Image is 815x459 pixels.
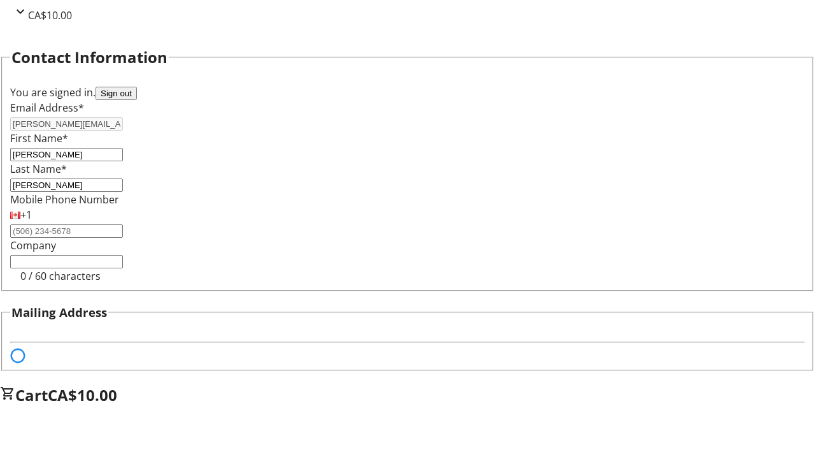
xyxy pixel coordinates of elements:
div: You are signed in. [10,85,805,100]
button: Sign out [96,87,137,100]
tr-character-limit: 0 / 60 characters [20,269,101,283]
label: Email Address* [10,101,84,115]
span: Cart [15,384,48,405]
span: CA$10.00 [28,8,72,22]
label: Last Name* [10,162,67,176]
h3: Mailing Address [11,303,107,321]
h2: Contact Information [11,46,167,69]
label: First Name* [10,131,68,145]
label: Company [10,238,56,252]
input: (506) 234-5678 [10,224,123,238]
span: CA$10.00 [48,384,117,405]
label: Mobile Phone Number [10,193,119,207]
